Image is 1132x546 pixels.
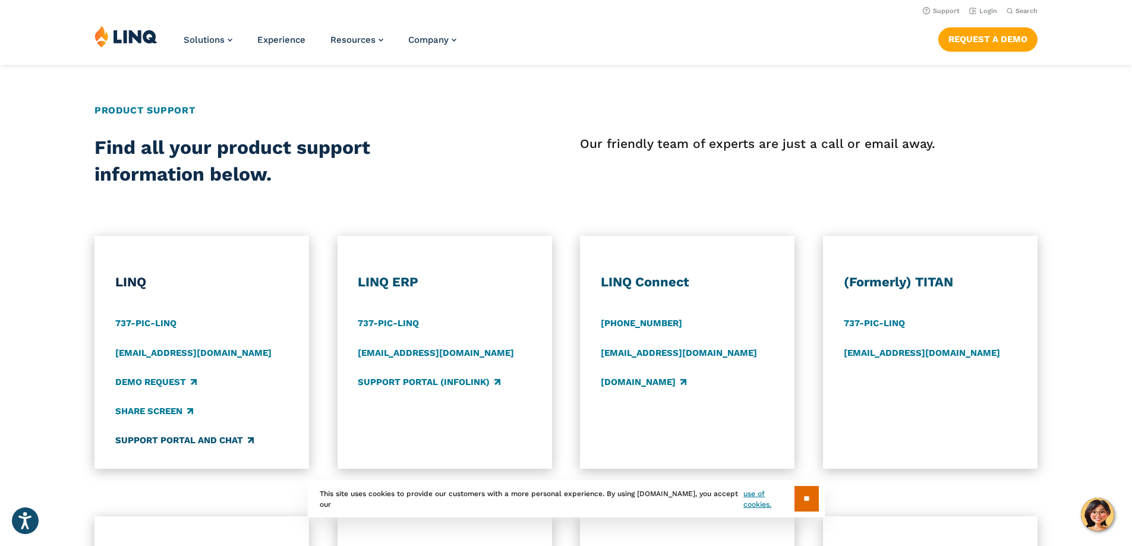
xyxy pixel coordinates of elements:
a: Experience [257,34,305,45]
a: [EMAIL_ADDRESS][DOMAIN_NAME] [844,346,1000,359]
h2: Product Support [94,103,1038,118]
a: Share Screen [115,405,193,418]
a: Resources [330,34,383,45]
h2: Find all your product support information below. [94,134,471,188]
h3: (Formerly) TITAN [844,274,1017,291]
a: Support Portal (Infolink) [358,375,500,389]
nav: Primary Navigation [184,25,456,64]
a: Login [969,7,997,15]
h3: LINQ [115,274,289,291]
h3: LINQ ERP [358,274,531,291]
a: 737-PIC-LINQ [358,317,419,330]
img: LINQ | K‑12 Software [94,25,157,48]
a: Support Portal and Chat [115,434,254,447]
a: Solutions [184,34,232,45]
a: 737-PIC-LINQ [844,317,905,330]
div: This site uses cookies to provide our customers with a more personal experience. By using [DOMAIN... [308,480,825,517]
a: [EMAIL_ADDRESS][DOMAIN_NAME] [601,346,757,359]
a: Request a Demo [938,27,1038,51]
a: [PHONE_NUMBER] [601,317,682,330]
a: [EMAIL_ADDRESS][DOMAIN_NAME] [358,346,514,359]
a: Company [408,34,456,45]
a: Demo Request [115,375,197,389]
span: Company [408,34,449,45]
a: Support [923,7,960,15]
a: [EMAIL_ADDRESS][DOMAIN_NAME] [115,346,272,359]
h3: LINQ Connect [601,274,774,291]
a: use of cookies. [743,488,794,510]
button: Open Search Bar [1007,7,1038,15]
p: Our friendly team of experts are just a call or email away. [580,134,1038,153]
button: Hello, have a question? Let’s chat. [1081,498,1114,531]
span: Solutions [184,34,225,45]
a: 737-PIC-LINQ [115,317,176,330]
span: Resources [330,34,376,45]
span: Search [1016,7,1038,15]
nav: Button Navigation [938,25,1038,51]
a: [DOMAIN_NAME] [601,375,686,389]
